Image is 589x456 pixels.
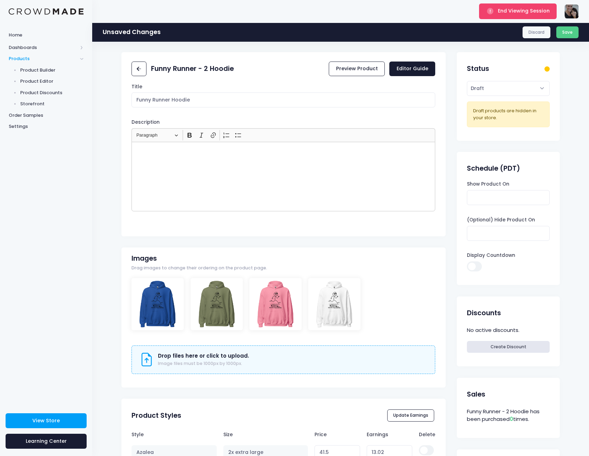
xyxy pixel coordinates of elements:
[389,62,435,76] a: Editor Guide
[9,44,78,51] span: Dashboards
[9,112,83,119] span: Order Samples
[387,409,435,421] button: Update Earnings
[32,417,60,424] span: View Store
[103,28,161,36] h1: Unsaved Changes
[20,89,84,96] span: Product Discounts
[565,5,579,18] img: User
[329,62,385,76] a: Preview Product
[6,413,87,428] a: View Store
[467,65,489,73] h2: Status
[132,142,435,211] div: Rich Text Editor, main
[467,217,535,223] label: (Optional) Hide Product On
[523,26,551,38] a: Discard
[20,78,84,85] span: Product Editor
[158,360,242,366] span: Image files must be 1000px by 1000px.
[467,164,520,172] h2: Schedule (PDT)
[6,434,87,449] a: Learning Center
[467,309,501,317] h2: Discounts
[132,254,157,262] h2: Images
[158,353,249,359] h3: Drop files here or click to upload.
[132,119,160,126] label: Description
[132,128,435,142] div: Editor toolbar
[473,107,544,121] div: Draft products are hidden in your store.
[556,26,579,38] button: Save
[136,131,173,139] span: Paragraph
[9,123,83,130] span: Settings
[9,32,83,39] span: Home
[20,100,84,107] span: Storefront
[498,7,550,14] span: End Viewing Session
[479,3,557,19] button: End Viewing Session
[26,438,67,445] span: Learning Center
[132,412,181,420] h2: Product Styles
[311,427,364,441] th: Price
[132,265,267,271] span: Drag images to change their ordering on the product page.
[467,407,549,424] div: Funny Runner - 2 Hoodie has been purchased times.
[467,341,549,353] a: Create Discount
[132,83,142,90] label: Title
[364,427,416,441] th: Earnings
[510,415,513,423] span: 0
[9,8,83,15] img: Logo
[151,65,234,73] h2: Funny Runner - 2 Hoodie
[132,427,220,441] th: Style
[133,130,181,141] button: Paragraph
[9,55,78,62] span: Products
[20,67,84,74] span: Product Builder
[467,390,485,398] h2: Sales
[416,427,436,441] th: Delete
[467,181,509,188] label: Show Product On
[467,252,515,259] label: Display Countdown
[467,325,549,335] div: No active discounts.
[220,427,311,441] th: Size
